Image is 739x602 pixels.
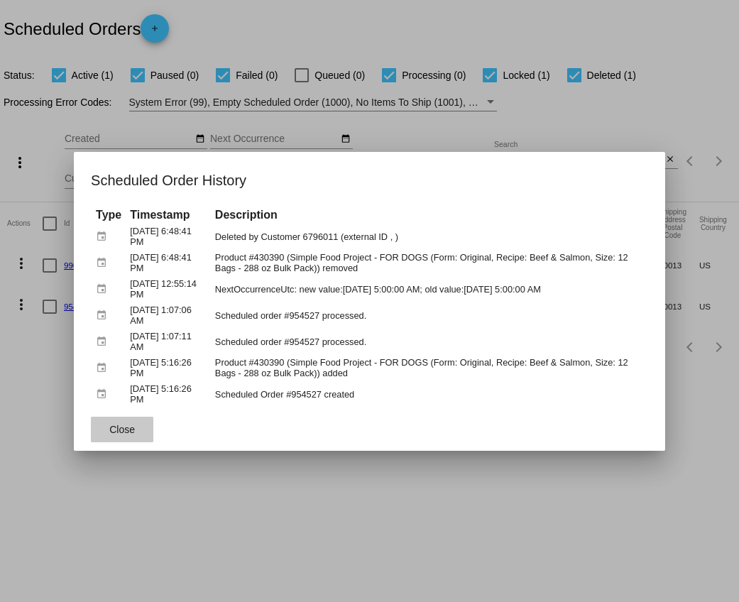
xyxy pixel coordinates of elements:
[126,251,210,275] td: [DATE] 6:48:41 PM
[212,356,647,381] td: Product #430390 (Simple Food Project - FOR DOGS (Form: Original, Recipe: Beef & Salmon, Size: 12 ...
[126,382,210,407] td: [DATE] 5:16:26 PM
[212,207,647,223] th: Description
[212,329,647,354] td: Scheduled order #954527 processed.
[126,207,210,223] th: Timestamp
[126,277,210,302] td: [DATE] 12:55:14 PM
[96,252,113,274] mat-icon: event
[96,383,113,405] mat-icon: event
[126,303,210,328] td: [DATE] 1:07:06 AM
[96,278,113,300] mat-icon: event
[109,424,135,435] span: Close
[92,207,125,223] th: Type
[96,331,113,353] mat-icon: event
[212,224,647,249] td: Deleted by Customer 6796011 (external ID , )
[96,305,113,327] mat-icon: event
[91,417,153,442] button: Close dialog
[96,226,113,248] mat-icon: event
[126,329,210,354] td: [DATE] 1:07:11 AM
[212,303,647,328] td: Scheduled order #954527 processed.
[96,357,113,379] mat-icon: event
[212,277,647,302] td: NextOccurrenceUtc: new value:[DATE] 5:00:00 AM; old value:[DATE] 5:00:00 AM
[126,224,210,249] td: [DATE] 6:48:41 PM
[212,251,647,275] td: Product #430390 (Simple Food Project - FOR DOGS (Form: Original, Recipe: Beef & Salmon, Size: 12 ...
[212,382,647,407] td: Scheduled Order #954527 created
[91,169,648,192] h1: Scheduled Order History
[126,356,210,381] td: [DATE] 5:16:26 PM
